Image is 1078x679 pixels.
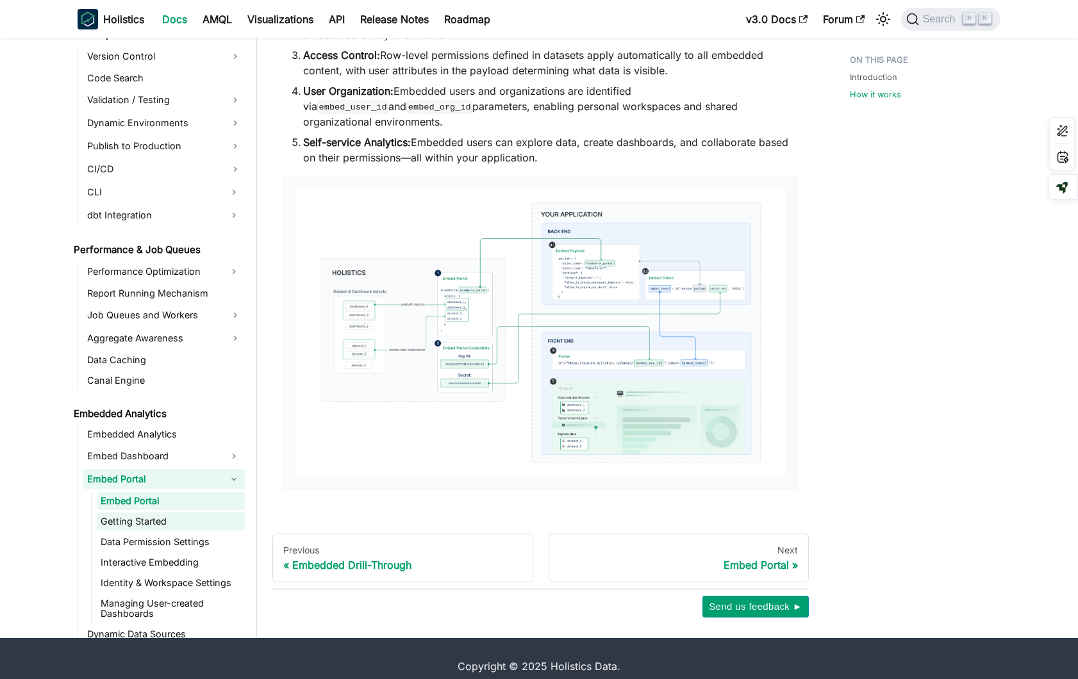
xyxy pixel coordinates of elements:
[83,372,245,389] a: Canal Engine
[406,101,472,113] code: embed_org_id
[222,182,245,202] button: Expand sidebar category 'CLI'
[70,405,245,423] a: Embedded Analytics
[83,305,245,325] a: Job Queues and Workers
[83,469,222,489] a: Embed Portal
[83,113,245,133] a: Dynamic Environments
[979,13,991,24] kbd: K
[83,136,245,156] a: Publish to Production
[83,90,245,110] a: Validation / Testing
[560,559,799,571] div: Embed Portal
[850,88,901,101] a: How it works
[83,69,245,87] a: Code Search
[195,9,240,29] a: AMQL
[295,188,786,477] img: embed portal overview diagram
[83,425,245,443] a: Embedded Analytics
[78,9,144,29] a: HolisticsHolistics
[303,135,799,165] li: Embedded users can explore data, create dashboards, and collaborate based on their permissions—al...
[97,574,245,592] a: Identity & Workspace Settings
[97,533,245,551] a: Data Permission Settings
[272,534,533,582] a: PreviousEmbedded Drill-Through
[303,47,799,78] li: Row-level permissions defined in datasets apply automatically to all embedded content, with user ...
[352,9,436,29] a: Release Notes
[283,559,522,571] div: Embedded Drill-Through
[70,241,245,259] a: Performance & Job Queues
[78,9,98,29] img: Holistics
[850,71,897,83] a: Introduction
[222,261,245,282] button: Expand sidebar category 'Performance Optimization'
[103,12,144,27] b: Holistics
[97,512,245,530] a: Getting Started
[97,492,245,510] a: Embed Portal
[222,446,245,466] button: Expand sidebar category 'Embed Dashboard'
[321,9,352,29] a: API
[436,9,498,29] a: Roadmap
[963,13,975,24] kbd: ⌘
[303,83,799,129] li: Embedded users and organizations are identified via and parameters, enabling personal workspaces ...
[83,261,222,282] a: Performance Optimization
[83,205,222,225] a: dbt Integration
[83,446,222,466] a: Embed Dashboard
[272,534,809,582] nav: Docs pages
[919,13,963,25] span: Search
[240,9,321,29] a: Visualizations
[83,284,245,302] a: Report Running Mechanism
[154,9,195,29] a: Docs
[283,544,522,556] div: Previous
[131,659,947,674] div: Copyright © 2025 Holistics Data.
[738,9,815,29] a: v3.0 Docs
[901,8,1000,31] button: Search (Command+K)
[303,85,394,97] strong: User Organization:
[83,625,245,643] a: Dynamic Data Sources
[83,46,245,67] a: Version Control
[83,182,222,202] a: CLI
[560,544,799,556] div: Next
[709,598,802,615] span: Send us feedback ►
[222,469,245,489] button: Collapse sidebar category 'Embed Portal'
[97,553,245,571] a: Interactive Embedding
[222,205,245,225] button: Expand sidebar category 'dbt Integration'
[83,351,245,369] a: Data Caching
[83,159,245,179] a: CI/CD
[303,136,411,149] strong: Self-service Analytics:
[303,49,380,61] strong: Access Control:
[702,596,809,618] button: Send us feedback ►
[873,9,893,29] button: Switch between dark and light mode (currently light mode)
[815,9,872,29] a: Forum
[97,594,245,623] a: Managing User-created Dashboards
[549,534,809,582] a: NextEmbed Portal
[317,101,388,113] code: embed_user_id
[83,328,245,348] a: Aggregate Awareness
